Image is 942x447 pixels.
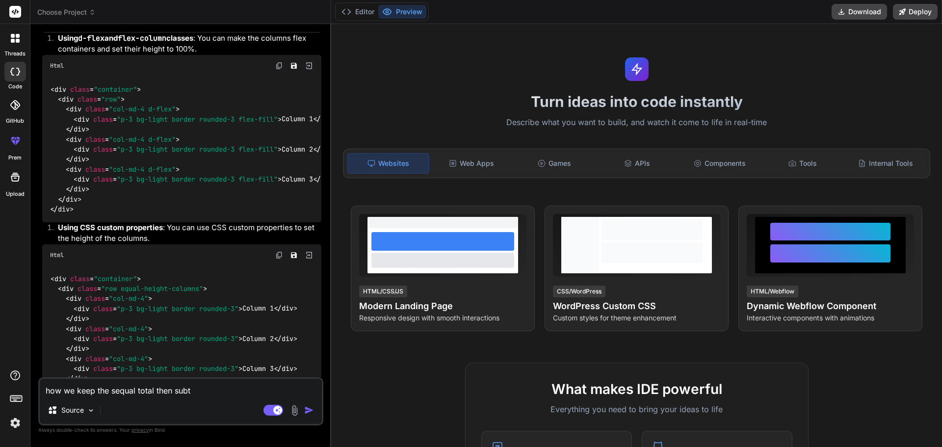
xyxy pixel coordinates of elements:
div: Components [680,153,760,174]
span: < = > [66,105,180,113]
span: Choose Project [37,7,96,17]
div: Internal Tools [845,153,926,174]
h4: Modern Landing Page [359,299,526,313]
span: div [54,274,66,283]
span: div [74,184,85,193]
span: </ > [274,334,297,343]
span: div [282,334,293,343]
img: Open in Browser [305,251,314,260]
span: < = > [58,284,207,293]
span: < = > [66,324,152,333]
span: < = > [66,354,152,363]
label: GitHub [6,117,24,125]
span: < = > [74,364,242,373]
span: </ > [66,155,89,163]
span: "col-md-4 d-flex" [109,105,176,113]
span: </ > [66,344,89,353]
span: class [70,85,90,94]
img: settings [7,415,24,431]
span: Html [50,251,64,259]
label: threads [4,50,26,58]
img: icon [304,405,314,415]
span: "p-3 bg-light border rounded-3" [117,334,238,343]
span: < = > [74,115,282,124]
span: < = > [74,304,242,313]
span: class [70,274,90,283]
span: "col-md-4" [109,294,148,303]
span: class [93,115,113,124]
span: div [78,145,89,154]
div: HTML/Webflow [747,286,798,297]
span: div [74,314,85,323]
span: < = > [66,135,180,144]
span: </ > [66,314,89,323]
span: div [58,205,70,213]
span: < = > [74,175,282,184]
span: < = > [74,145,282,154]
span: div [282,304,293,313]
span: div [74,344,85,353]
span: < = > [51,274,141,283]
span: </ > [274,364,297,373]
span: "row equal-height-columns" [101,284,203,293]
span: < = > [58,95,125,104]
span: "container" [94,274,137,283]
p: Everything you need to bring your ideas to life [481,403,792,415]
span: </ > [274,304,297,313]
code: d-flex [78,33,105,43]
span: "col-md-4" [109,324,148,333]
li: : You can use CSS custom properties to set the height of the columns. [50,222,321,244]
span: div [78,304,89,313]
img: Open in Browser [305,61,314,70]
span: div [70,105,81,113]
label: prem [8,154,22,162]
span: class [93,334,113,343]
p: Describe what you want to build, and watch it come to life in real-time [337,116,936,129]
p: Interactive components with animations [747,313,914,323]
img: copy [275,62,283,70]
span: div [74,155,85,163]
span: < = > [66,294,152,303]
span: class [93,145,113,154]
span: class [78,284,97,293]
span: "col-md-4 d-flex" [109,165,176,174]
span: div [78,334,89,343]
span: privacy [131,427,149,433]
code: flex-column [118,33,166,43]
span: div [70,294,81,303]
button: Deploy [893,4,938,20]
button: Editor [338,5,378,19]
span: "p-3 bg-light border rounded-3 flex-fill" [117,175,278,184]
div: CSS/WordPress [553,286,605,297]
span: </ > [66,184,89,193]
span: </ > [58,195,81,204]
span: class [85,135,105,144]
p: Responsive design with smooth interactions [359,313,526,323]
span: "p-3 bg-light border rounded-3 flex-fill" [117,115,278,124]
div: Tools [762,153,843,174]
textarea: how we keep the sequal total then sub [40,379,322,396]
span: div [321,115,333,124]
span: class [93,304,113,313]
span: class [93,175,113,184]
code: Column 1 Column 2 Column 3 [50,84,337,214]
span: div [321,145,333,154]
div: APIs [597,153,678,174]
span: < = > [51,85,141,94]
img: copy [275,251,283,259]
span: </ > [50,205,74,213]
span: < = > [74,334,242,343]
span: "p-3 bg-light border rounded-3 flex-fill" [117,145,278,154]
button: Download [832,4,887,20]
span: div [54,85,66,94]
button: Preview [378,5,426,19]
span: < = > [66,165,180,174]
span: class [85,354,105,363]
span: div [74,125,85,133]
li: : You can make the columns flex containers and set their height to 100%. [50,33,321,55]
span: class [85,165,105,174]
div: HTML/CSS/JS [359,286,407,297]
span: </ > [66,374,89,383]
h4: Dynamic Webflow Component [747,299,914,313]
span: div [74,374,85,383]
